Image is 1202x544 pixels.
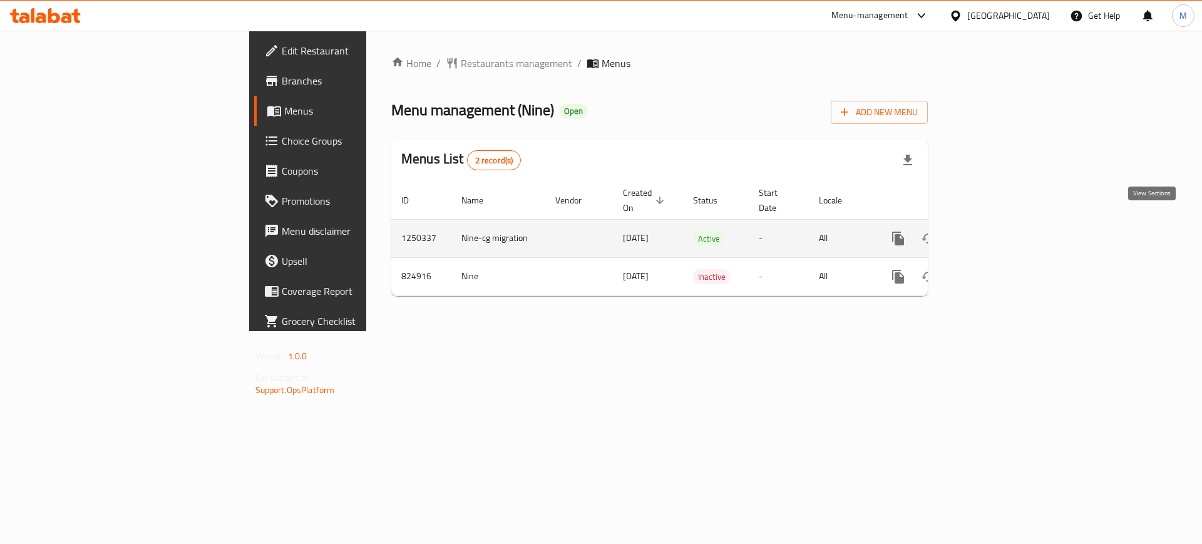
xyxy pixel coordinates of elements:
[831,8,908,23] div: Menu-management
[282,314,440,329] span: Grocery Checklist
[693,269,731,284] div: Inactive
[282,254,440,269] span: Upsell
[809,257,873,295] td: All
[967,9,1050,23] div: [GEOGRAPHIC_DATA]
[461,193,500,208] span: Name
[759,185,794,215] span: Start Date
[401,150,521,170] h2: Menus List
[282,193,440,208] span: Promotions
[255,369,313,386] span: Get support on:
[461,56,572,71] span: Restaurants management
[391,182,1014,296] table: enhanced table
[559,106,588,116] span: Open
[883,223,913,254] button: more
[693,231,725,246] div: Active
[254,276,450,306] a: Coverage Report
[282,133,440,148] span: Choice Groups
[282,73,440,88] span: Branches
[254,36,450,66] a: Edit Restaurant
[254,216,450,246] a: Menu disclaimer
[831,101,928,124] button: Add New Menu
[873,182,1014,220] th: Actions
[555,193,598,208] span: Vendor
[1179,9,1187,23] span: M
[693,270,731,284] span: Inactive
[623,185,668,215] span: Created On
[883,262,913,292] button: more
[809,219,873,257] td: All
[254,66,450,96] a: Branches
[254,126,450,156] a: Choice Groups
[602,56,630,71] span: Menus
[749,219,809,257] td: -
[693,193,734,208] span: Status
[255,382,335,398] a: Support.OpsPlatform
[254,306,450,336] a: Grocery Checklist
[391,96,554,124] span: Menu management ( Nine )
[559,104,588,119] div: Open
[282,163,440,178] span: Coupons
[391,56,928,71] nav: breadcrumb
[254,186,450,216] a: Promotions
[893,145,923,175] div: Export file
[255,348,286,364] span: Version:
[282,284,440,299] span: Coverage Report
[451,219,545,257] td: Nine-cg migration
[577,56,582,71] li: /
[254,246,450,276] a: Upsell
[284,103,440,118] span: Menus
[446,56,572,71] a: Restaurants management
[623,268,649,284] span: [DATE]
[841,105,918,120] span: Add New Menu
[282,223,440,239] span: Menu disclaimer
[254,156,450,186] a: Coupons
[819,193,858,208] span: Locale
[749,257,809,295] td: -
[401,193,425,208] span: ID
[254,96,450,126] a: Menus
[288,348,307,364] span: 1.0.0
[282,43,440,58] span: Edit Restaurant
[451,257,545,295] td: Nine
[468,155,521,167] span: 2 record(s)
[623,230,649,246] span: [DATE]
[467,150,521,170] div: Total records count
[693,232,725,246] span: Active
